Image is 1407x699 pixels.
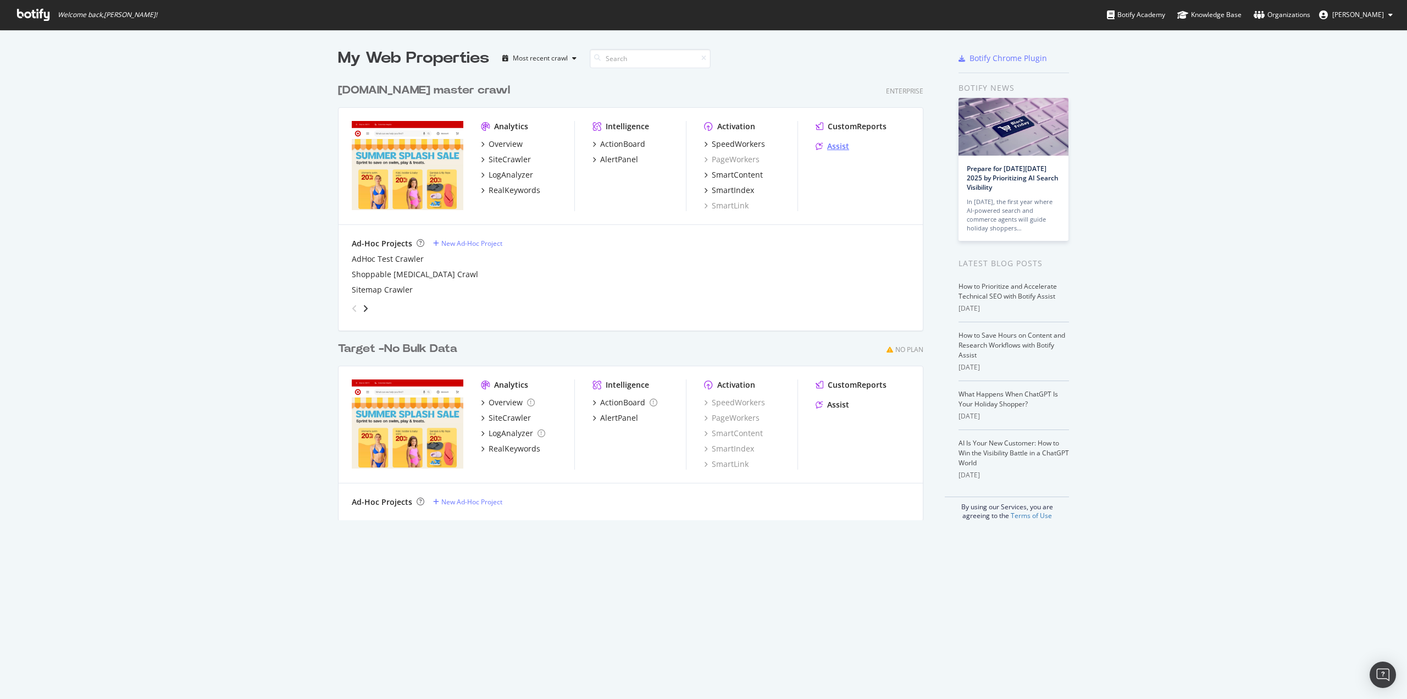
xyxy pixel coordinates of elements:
[592,397,657,408] a: ActionBoard
[489,169,533,180] div: LogAnalyzer
[592,139,645,150] a: ActionBoard
[481,397,535,408] a: Overview
[712,139,765,150] div: SpeedWorkers
[959,389,1058,409] a: What Happens When ChatGPT Is Your Holiday Shopper?
[704,154,760,165] a: PageWorkers
[481,185,540,196] a: RealKeywords
[352,254,424,265] a: AdHoc Test Crawler
[489,185,540,196] div: RealKeywords
[600,154,638,165] div: AlertPanel
[489,154,531,165] div: SiteCrawler
[945,497,1069,520] div: By using our Services, you are agreeing to the
[816,121,887,132] a: CustomReports
[600,139,645,150] div: ActionBoard
[959,362,1069,372] div: [DATE]
[481,412,531,423] a: SiteCrawler
[592,412,638,423] a: AlertPanel
[338,82,510,98] div: [DOMAIN_NAME] master crawl
[433,497,502,507] a: New Ad-Hoc Project
[967,197,1060,233] div: In [DATE], the first year where AI-powered search and commerce agents will guide holiday shoppers…
[959,411,1069,421] div: [DATE]
[712,169,763,180] div: SmartContent
[590,49,711,68] input: Search
[489,139,523,150] div: Overview
[352,269,478,280] a: Shoppable [MEDICAL_DATA] Crawl
[816,399,849,410] a: Assist
[1254,9,1310,20] div: Organizations
[717,121,755,132] div: Activation
[481,428,545,439] a: LogAnalyzer
[352,284,413,295] a: Sitemap Crawler
[704,443,754,454] a: SmartIndex
[338,47,489,69] div: My Web Properties
[1177,9,1242,20] div: Knowledge Base
[828,379,887,390] div: CustomReports
[513,55,568,62] div: Most recent crawl
[58,10,157,19] span: Welcome back, [PERSON_NAME] !
[352,379,463,469] img: targetsecondary.com
[959,304,1069,313] div: [DATE]
[1107,9,1165,20] div: Botify Academy
[592,154,638,165] a: AlertPanel
[1370,662,1396,688] div: Open Intercom Messenger
[352,497,412,508] div: Ad-Hoc Projects
[352,238,412,249] div: Ad-Hoc Projects
[704,428,763,439] a: SmartContent
[481,154,531,165] a: SiteCrawler
[1011,511,1052,520] a: Terms of Use
[959,470,1069,480] div: [DATE]
[895,345,923,354] div: No Plan
[704,412,760,423] a: PageWorkers
[352,121,463,210] img: www.target.com
[959,282,1057,301] a: How to Prioritize and Accelerate Technical SEO with Botify Assist
[489,428,533,439] div: LogAnalyzer
[600,397,645,408] div: ActionBoard
[970,53,1047,64] div: Botify Chrome Plugin
[828,121,887,132] div: CustomReports
[704,459,749,470] a: SmartLink
[704,185,754,196] a: SmartIndex
[704,139,765,150] a: SpeedWorkers
[816,141,849,152] a: Assist
[712,185,754,196] div: SmartIndex
[1310,6,1402,24] button: [PERSON_NAME]
[494,121,528,132] div: Analytics
[347,300,362,317] div: angle-left
[606,379,649,390] div: Intelligence
[886,86,923,96] div: Enterprise
[600,412,638,423] div: AlertPanel
[967,164,1059,192] a: Prepare for [DATE][DATE] 2025 by Prioritizing AI Search Visibility
[704,397,765,408] div: SpeedWorkers
[481,169,533,180] a: LogAnalyzer
[959,98,1068,156] img: Prepare for Black Friday 2025 by Prioritizing AI Search Visibility
[481,139,523,150] a: Overview
[1332,10,1384,19] span: Eric Cason
[704,169,763,180] a: SmartContent
[441,239,502,248] div: New Ad-Hoc Project
[338,341,457,357] div: Target -No Bulk Data
[959,257,1069,269] div: Latest Blog Posts
[338,341,462,357] a: Target -No Bulk Data
[494,379,528,390] div: Analytics
[489,412,531,423] div: SiteCrawler
[489,397,523,408] div: Overview
[959,331,1065,360] a: How to Save Hours on Content and Research Workflows with Botify Assist
[489,443,540,454] div: RealKeywords
[704,200,749,211] a: SmartLink
[433,239,502,248] a: New Ad-Hoc Project
[338,82,514,98] a: [DOMAIN_NAME] master crawl
[959,438,1069,467] a: AI Is Your New Customer: How to Win the Visibility Battle in a ChatGPT World
[959,53,1047,64] a: Botify Chrome Plugin
[717,379,755,390] div: Activation
[441,497,502,507] div: New Ad-Hoc Project
[959,82,1069,94] div: Botify news
[827,399,849,410] div: Assist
